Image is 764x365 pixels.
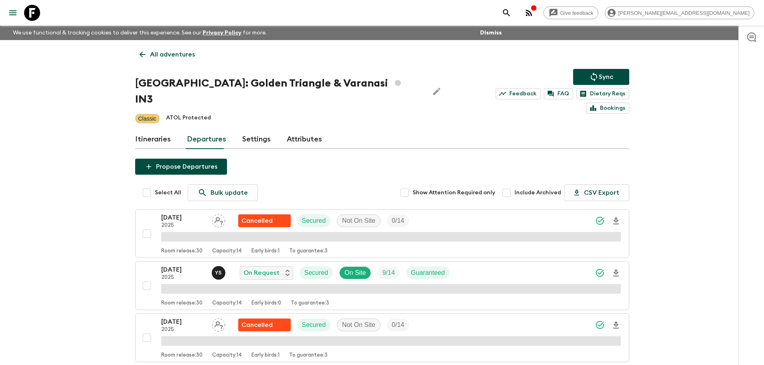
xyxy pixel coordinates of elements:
[342,320,375,330] p: Not On Site
[212,321,225,327] span: Assign pack leader
[161,300,203,307] p: Room release: 30
[429,75,445,107] button: Edit Adventure Title
[411,268,445,278] p: Guaranteed
[161,222,205,229] p: 2025
[337,214,381,227] div: Not On Site
[605,6,754,19] div: [PERSON_NAME][EMAIL_ADDRESS][DOMAIN_NAME]
[135,261,629,310] button: [DATE]2025Yashvardhan Singh ShekhawatOn RequestSecuredOn SiteTrip FillGuaranteedRoom release:30Ca...
[611,216,621,226] svg: Download Onboarding
[10,26,270,40] p: We use functional & tracking cookies to deliver this experience. See our for more.
[238,319,291,331] div: Flash Pack cancellation
[289,248,328,254] p: To guarantee: 3
[138,115,156,123] p: Classic
[595,268,605,278] svg: Synced Successfully
[595,320,605,330] svg: Synced Successfully
[251,300,281,307] p: Early birds: 0
[382,268,395,278] p: 9 / 14
[499,5,515,21] button: search adventures
[215,270,222,276] p: Y S
[515,189,561,197] span: Include Archived
[135,209,629,258] button: [DATE]2025Assign pack leaderFlash Pack cancellationSecuredNot On SiteTrip FillRoom release:30Capa...
[556,10,598,16] span: Give feedback
[478,27,504,38] button: Dismiss
[212,248,242,254] p: Capacity: 14
[496,88,541,99] a: Feedback
[342,216,375,226] p: Not On Site
[544,88,573,99] a: FAQ
[392,320,404,330] p: 0 / 14
[135,130,171,149] a: Itineraries
[339,266,371,279] div: On Site
[576,88,629,99] a: Dietary Reqs
[595,216,605,226] svg: Synced Successfully
[166,114,211,123] p: ATOL Protected
[586,103,629,114] a: Bookings
[211,188,248,198] p: Bulk update
[345,268,366,278] p: On Site
[241,216,273,226] p: Cancelled
[135,313,629,362] button: [DATE]2025Assign pack leaderFlash Pack cancellationSecuredNot On SiteTrip FillRoom release:30Capa...
[161,317,205,327] p: [DATE]
[203,30,241,36] a: Privacy Policy
[287,130,322,149] a: Attributes
[212,352,242,359] p: Capacity: 14
[387,214,409,227] div: Trip Fill
[135,46,199,63] a: All adventures
[611,321,621,330] svg: Download Onboarding
[387,319,409,331] div: Trip Fill
[161,248,203,254] p: Room release: 30
[599,72,613,82] p: Sync
[135,75,422,107] h1: [GEOGRAPHIC_DATA]: Golden Triangle & Varanasi IN3
[161,274,205,281] p: 2025
[297,319,331,331] div: Secured
[212,268,227,275] span: Yashvardhan Singh Shekhawat
[241,320,273,330] p: Cancelled
[135,159,227,175] button: Propose Departures
[413,189,495,197] span: Show Attention Required only
[614,10,754,16] span: [PERSON_NAME][EMAIL_ADDRESS][DOMAIN_NAME]
[155,189,181,197] span: Select All
[242,130,271,149] a: Settings
[302,216,326,226] p: Secured
[573,69,629,85] button: Sync adventure departures to the booking engine
[300,266,333,279] div: Secured
[212,300,242,307] p: Capacity: 14
[291,300,329,307] p: To guarantee: 3
[392,216,404,226] p: 0 / 14
[212,266,227,280] button: YS
[212,216,225,223] span: Assign pack leader
[243,268,280,278] p: On Request
[251,248,280,254] p: Early birds: 1
[302,320,326,330] p: Secured
[289,352,328,359] p: To guarantee: 3
[564,184,629,201] button: CSV Export
[238,214,291,227] div: Flash Pack cancellation
[161,213,205,222] p: [DATE]
[188,184,258,201] a: Bulk update
[251,352,280,359] p: Early birds: 1
[611,268,621,278] svg: Download Onboarding
[161,352,203,359] p: Room release: 30
[161,265,205,274] p: [DATE]
[150,50,195,59] p: All adventures
[297,214,331,227] div: Secured
[5,5,21,21] button: menu
[161,327,205,333] p: 2025
[337,319,381,331] div: Not On Site
[304,268,328,278] p: Secured
[377,266,399,279] div: Trip Fill
[543,6,598,19] a: Give feedback
[187,130,226,149] a: Departures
